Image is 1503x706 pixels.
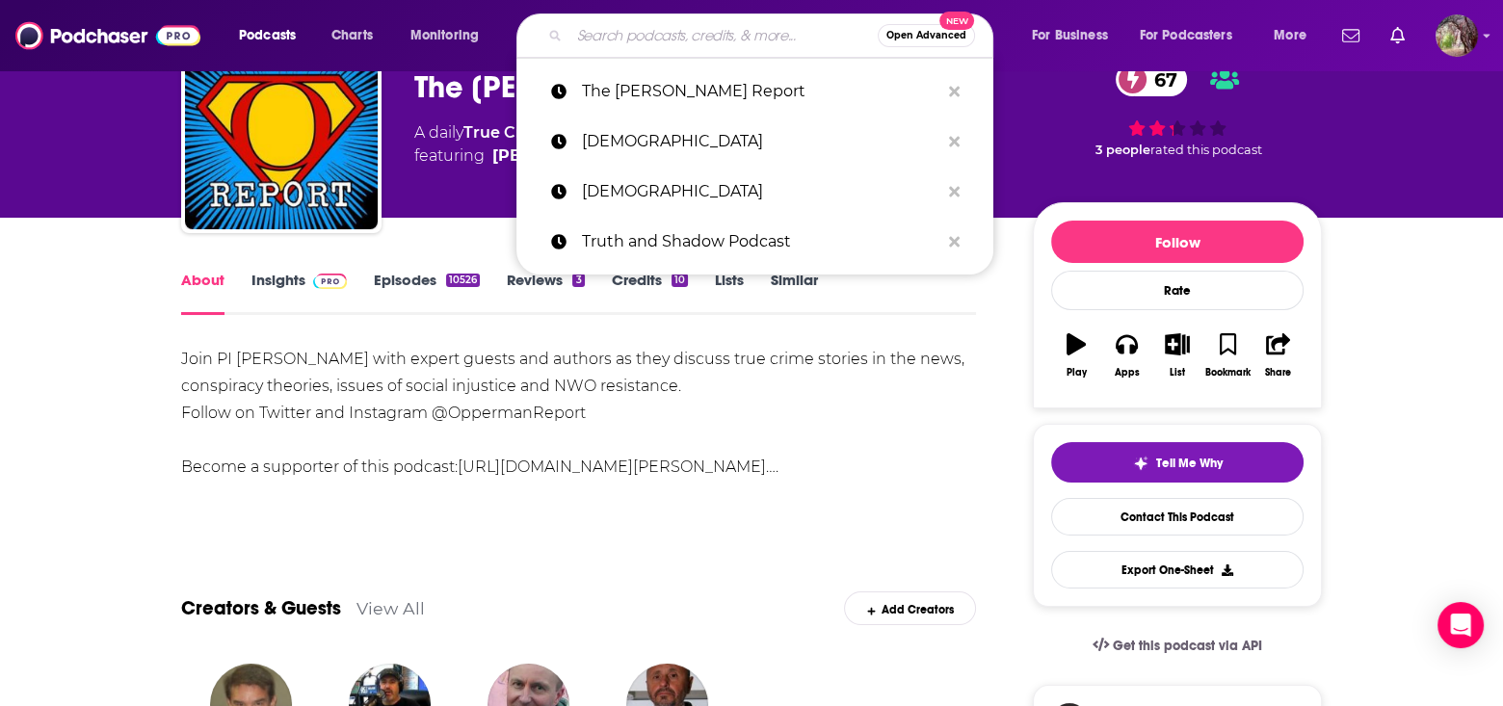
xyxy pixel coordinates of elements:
a: InsightsPodchaser Pro [251,271,347,315]
a: Ed Opperman [492,144,630,168]
span: Monitoring [410,22,479,49]
button: open menu [1018,20,1132,51]
button: Apps [1101,321,1151,390]
span: Tell Me Why [1156,456,1223,471]
div: Share [1265,367,1291,379]
p: Secular Buddhism [582,167,939,217]
img: User Profile [1436,14,1478,57]
div: Join PI [PERSON_NAME] with expert guests and authors as they discuss true crime stories in the ne... [181,346,976,481]
button: open menu [397,20,504,51]
span: Logged in as MSanz [1436,14,1478,57]
a: True Crime [463,123,553,142]
span: Charts [331,22,373,49]
button: Share [1253,321,1304,390]
button: Play [1051,321,1101,390]
p: Truth and Shadow Podcast [582,217,939,267]
span: For Business [1032,22,1108,49]
div: Rate [1051,271,1304,310]
a: Charts [319,20,384,51]
img: The Opperman Report' [185,37,378,229]
a: Reviews3 [507,271,584,315]
a: Episodes10526 [374,271,480,315]
a: [DEMOGRAPHIC_DATA] [516,167,993,217]
div: List [1170,367,1185,379]
div: 10 [672,274,688,287]
button: Open AdvancedNew [878,24,975,47]
span: 67 [1135,63,1187,96]
button: open menu [225,20,321,51]
span: Get this podcast via API [1113,638,1262,654]
a: Similar [771,271,818,315]
img: Podchaser Pro [313,274,347,289]
span: 3 people [1095,143,1150,157]
a: Credits10 [612,271,688,315]
span: For Podcasters [1140,22,1232,49]
img: Podchaser - Follow, Share and Rate Podcasts [15,17,200,54]
button: Show profile menu [1436,14,1478,57]
span: rated this podcast [1150,143,1262,157]
p: The Opperman Report [582,66,939,117]
button: Follow [1051,221,1304,263]
span: New [939,12,974,30]
button: List [1152,321,1202,390]
a: Lists [715,271,744,315]
button: open menu [1260,20,1331,51]
span: Podcasts [239,22,296,49]
img: tell me why sparkle [1133,456,1148,471]
input: Search podcasts, credits, & more... [569,20,878,51]
div: A daily podcast [414,121,766,168]
a: [URL][DOMAIN_NAME][PERSON_NAME]… [458,458,776,476]
a: Show notifications dropdown [1383,19,1412,52]
p: Secular Buddhism [582,117,939,167]
div: Bookmark [1205,367,1251,379]
span: More [1274,22,1306,49]
a: 67 [1116,63,1187,96]
div: 67 3 peoplerated this podcast [1033,50,1322,170]
div: Open Intercom Messenger [1437,602,1484,648]
a: The [PERSON_NAME] Report [516,66,993,117]
a: About [181,271,224,315]
div: Play [1067,367,1087,379]
div: 10526 [446,274,480,287]
a: View All [356,598,425,618]
button: Export One-Sheet [1051,551,1304,588]
span: featuring [414,144,766,168]
div: Apps [1115,367,1140,379]
a: Show notifications dropdown [1334,19,1367,52]
div: 3 [572,274,584,287]
span: Open Advanced [886,31,966,40]
a: Creators & Guests [181,596,341,620]
div: Add Creators [844,591,976,625]
button: Bookmark [1202,321,1252,390]
button: open menu [1127,20,1260,51]
a: [DEMOGRAPHIC_DATA] [516,117,993,167]
button: tell me why sparkleTell Me Why [1051,442,1304,483]
div: Search podcasts, credits, & more... [535,13,1012,58]
a: Contact This Podcast [1051,498,1304,536]
a: Truth and Shadow Podcast [516,217,993,267]
a: Get this podcast via API [1077,622,1278,669]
